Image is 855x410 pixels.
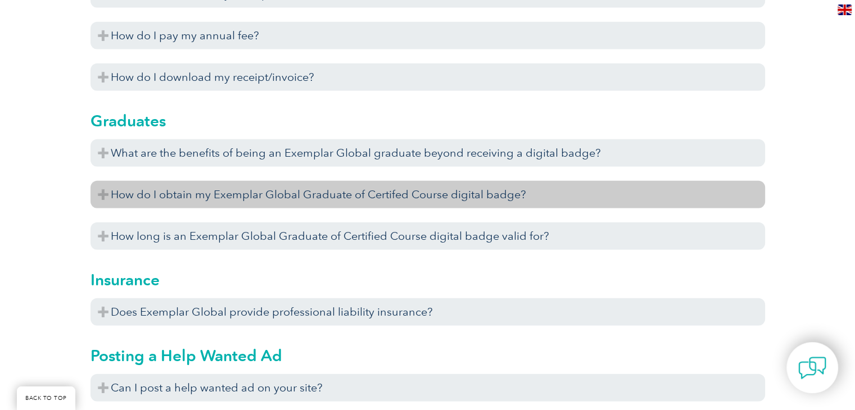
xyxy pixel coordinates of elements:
[91,374,765,402] h3: Can I post a help wanted ad on your site?
[91,347,765,365] h2: Posting a Help Wanted Ad
[91,112,765,130] h2: Graduates
[91,181,765,208] h3: How do I obtain my Exemplar Global Graduate of Certifed Course digital badge?
[17,386,75,410] a: BACK TO TOP
[838,4,852,15] img: en
[91,22,765,49] h3: How do I pay my annual fee?
[91,298,765,326] h3: Does Exemplar Global provide professional liability insurance?
[91,222,765,250] h3: How long is an Exemplar Global Graduate of Certified Course digital badge valid for?
[91,63,765,91] h3: How do I download my receipt/invoice?
[798,354,826,382] img: contact-chat.png
[91,139,765,167] h3: What are the benefits of being an Exemplar Global graduate beyond receiving a digital badge?
[91,271,765,289] h2: Insurance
